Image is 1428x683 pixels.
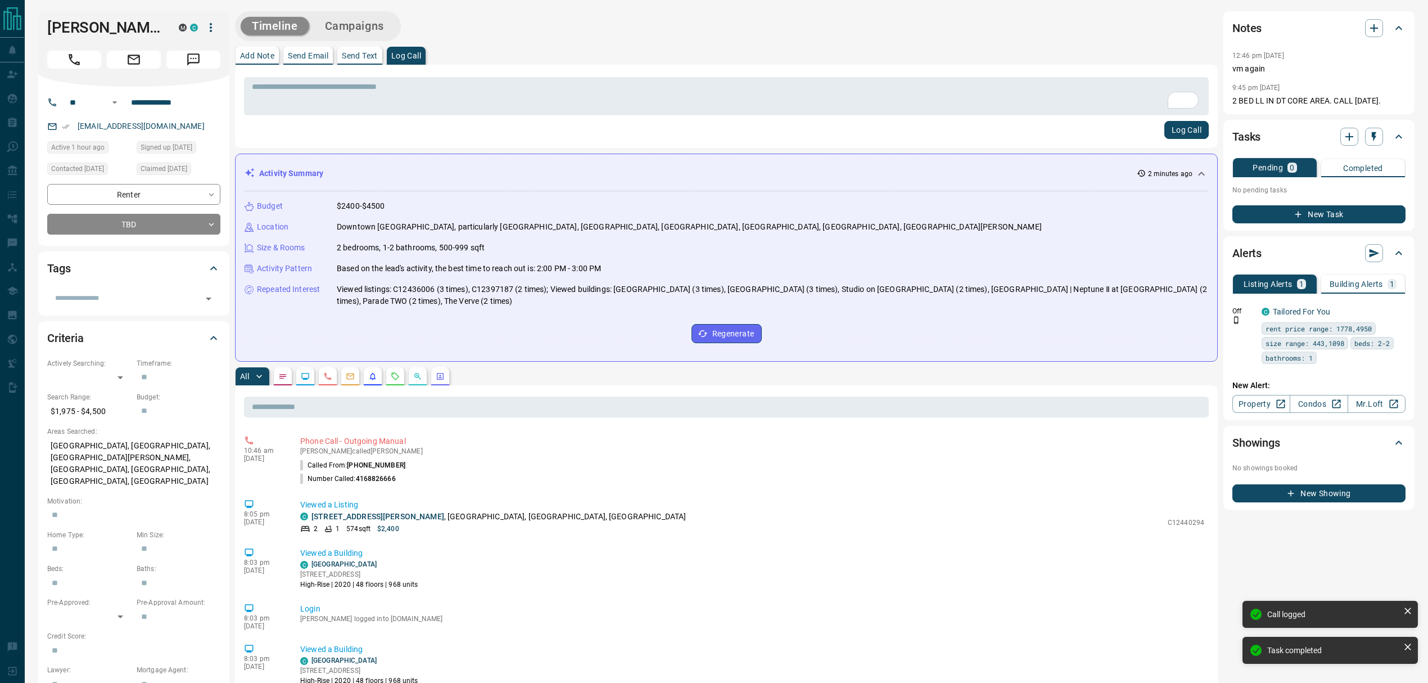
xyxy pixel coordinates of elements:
svg: Agent Actions [436,372,445,381]
span: Claimed [DATE] [141,163,187,174]
svg: Requests [391,372,400,381]
p: [DATE] [244,567,283,574]
span: Email [107,51,161,69]
p: Pre-Approval Amount: [137,597,220,608]
div: condos.ca [1262,308,1269,316]
textarea: To enrich screen reader interactions, please activate Accessibility in Grammarly extension settings [252,82,1201,111]
p: Budget: [137,392,220,402]
span: size range: 443,1098 [1266,338,1344,349]
p: Completed [1343,164,1383,172]
p: Beds: [47,564,131,574]
p: Off [1232,306,1255,316]
a: [EMAIL_ADDRESS][DOMAIN_NAME] [78,122,205,131]
p: Activity Summary [259,168,323,179]
div: Tue Sep 16 2025 [47,163,131,178]
span: Call [47,51,101,69]
p: 9:45 pm [DATE] [1232,84,1280,92]
p: 2 minutes ago [1148,169,1192,179]
svg: Push Notification Only [1232,316,1240,324]
div: Activity Summary2 minutes ago [245,163,1208,184]
p: Repeated Interest [257,284,320,295]
p: 2 [314,524,318,534]
p: Phone Call - Outgoing Manual [300,435,1204,447]
span: Active 1 hour ago [51,142,105,153]
p: Min Size: [137,530,220,540]
p: [STREET_ADDRESS] [300,569,418,579]
p: Credit Score: [47,631,220,641]
svg: Email Verified [62,123,70,131]
div: condos.ca [300,513,308,520]
p: No pending tasks [1232,182,1406,199]
button: Open [108,96,121,109]
p: , [GEOGRAPHIC_DATA], [GEOGRAPHIC_DATA], [GEOGRAPHIC_DATA] [311,511,686,523]
div: Tue Oct 14 2025 [47,141,131,157]
p: Number Called: [300,474,396,484]
p: 2 bedrooms, 1-2 bathrooms, 500-999 sqft [337,242,485,254]
p: Called From: [300,460,405,470]
p: Based on the lead's activity, the best time to reach out is: 2:00 PM - 3:00 PM [337,263,601,275]
p: Send Email [288,52,328,60]
div: Showings [1232,429,1406,456]
p: 8:03 pm [244,655,283,663]
div: Sat Aug 16 2025 [137,163,220,178]
p: [DATE] [244,622,283,630]
h1: [PERSON_NAME] [47,19,162,37]
p: $2400-$4500 [337,200,385,212]
p: Viewed a Building [300,547,1204,559]
p: Actively Searching: [47,358,131,369]
a: Condos [1290,395,1348,413]
div: Alerts [1232,240,1406,267]
p: [GEOGRAPHIC_DATA], [GEOGRAPHIC_DATA], [GEOGRAPHIC_DATA][PERSON_NAME], [GEOGRAPHIC_DATA], [GEOGRAP... [47,437,220,491]
button: Regenerate [692,324,762,343]
p: 2 BED LL IN DT CORE AREA. CALL [DATE]. [1232,95,1406,107]
p: Add Note [240,52,274,60]
span: Contacted [DATE] [51,163,104,174]
a: [GEOGRAPHIC_DATA] [311,657,377,664]
p: Listing Alerts [1244,280,1293,288]
span: [PHONE_NUMBER] [347,461,405,469]
p: Home Type: [47,530,131,540]
svg: Emails [346,372,355,381]
svg: Lead Browsing Activity [301,372,310,381]
a: Mr.Loft [1348,395,1406,413]
p: All [240,372,249,380]
span: beds: 2-2 [1354,338,1390,349]
p: High-Rise | 2020 | 48 floors | 968 units [300,579,418,590]
button: New Task [1232,205,1406,223]
p: [DATE] [244,455,283,462]
p: 8:03 pm [244,559,283,567]
div: condos.ca [300,657,308,665]
div: condos.ca [190,24,198,32]
button: Timeline [241,17,309,35]
p: [DATE] [244,663,283,671]
p: Send Text [342,52,378,60]
p: Lawyer: [47,665,131,675]
p: Log Call [391,52,421,60]
p: Pending [1253,164,1283,172]
div: TBD [47,214,220,235]
div: Call logged [1267,610,1399,619]
p: Building Alerts [1330,280,1383,288]
span: Message [166,51,220,69]
button: New Showing [1232,484,1406,502]
svg: Calls [323,372,332,381]
h2: Criteria [47,329,84,347]
p: Downtown [GEOGRAPHIC_DATA], particularly [GEOGRAPHIC_DATA], [GEOGRAPHIC_DATA], [GEOGRAPHIC_DATA],... [337,221,1042,233]
div: Tasks [1232,123,1406,150]
p: 8:03 pm [244,614,283,622]
div: Renter [47,184,220,205]
p: Baths: [137,564,220,574]
a: [GEOGRAPHIC_DATA] [311,560,377,568]
h2: Tags [47,259,70,277]
span: rent price range: 1778,4950 [1266,323,1372,334]
button: Open [201,291,216,307]
p: [DATE] [244,518,283,526]
span: bathrooms: 1 [1266,352,1313,363]
p: 1 [1299,280,1304,288]
div: Notes [1232,15,1406,42]
p: Login [300,603,1204,615]
span: 4168826666 [356,475,396,483]
p: Viewed a Listing [300,499,1204,511]
div: Tags [47,255,220,282]
div: Task completed [1267,646,1399,655]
